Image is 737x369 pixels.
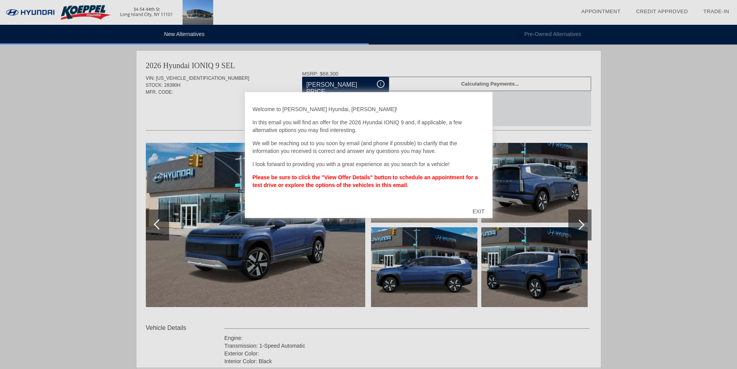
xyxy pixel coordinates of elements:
div: EXIT [465,200,492,223]
p: Welcome to [PERSON_NAME] Hyundai, [PERSON_NAME]! [253,105,485,113]
strong: Please be sure to click the "View Offer Details" button to schedule an appointment for a test dri... [253,174,478,188]
a: Trade-In [703,9,729,14]
p: We will be reaching out to you soon by email (and phone if possible) to clarify that the informat... [253,139,485,155]
a: Appointment [581,9,621,14]
p: I look forward to providing you with a great experience as you search for a vehicle! [253,160,485,168]
a: Credit Approved [636,9,688,14]
p: In this email you will find an offer for the 2026 Hyundai IONIQ 9 and, if applicable, a few alter... [253,118,485,134]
